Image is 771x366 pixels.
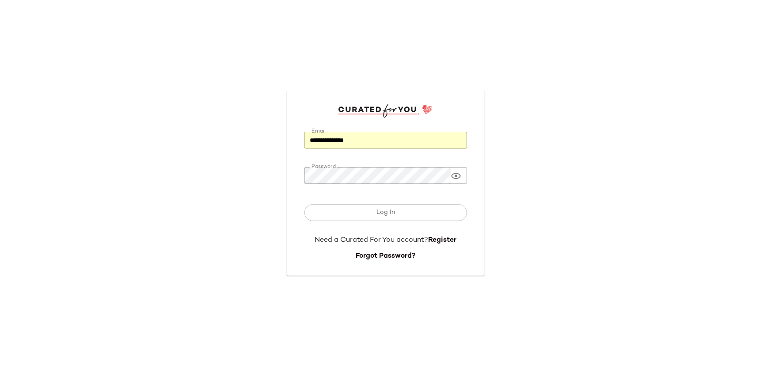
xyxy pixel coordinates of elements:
a: Register [428,236,456,244]
span: Need a Curated For You account? [315,236,428,244]
span: Log In [376,209,395,216]
img: cfy_login_logo.DGdB1djN.svg [338,104,433,118]
a: Forgot Password? [356,252,415,260]
button: Log In [304,204,467,221]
